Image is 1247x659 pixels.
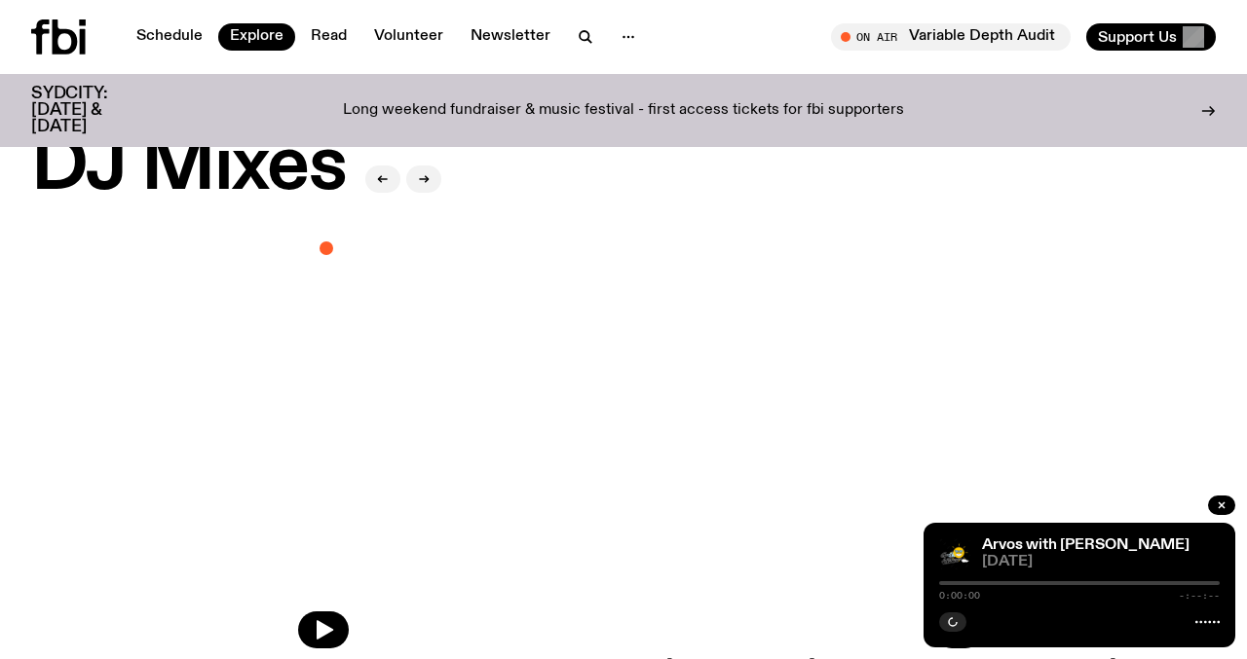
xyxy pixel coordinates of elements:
[1098,28,1177,46] span: Support Us
[125,23,214,51] a: Schedule
[982,537,1190,553] a: Arvos with [PERSON_NAME]
[831,23,1071,51] button: On AirVariable Depth Audit
[982,555,1220,569] span: [DATE]
[939,591,980,601] span: 0:00:00
[343,102,904,120] p: Long weekend fundraiser & music festival - first access tickets for fbi supporters
[299,23,359,51] a: Read
[1179,591,1220,601] span: -:--:--
[31,130,346,204] h2: DJ Mixes
[218,23,295,51] a: Explore
[459,23,562,51] a: Newsletter
[31,86,156,135] h3: SYDCITY: [DATE] & [DATE]
[939,538,970,569] img: A stock image of a grinning sun with sunglasses, with the text Good Afternoon in cursive
[362,23,455,51] a: Volunteer
[1086,23,1216,51] button: Support Us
